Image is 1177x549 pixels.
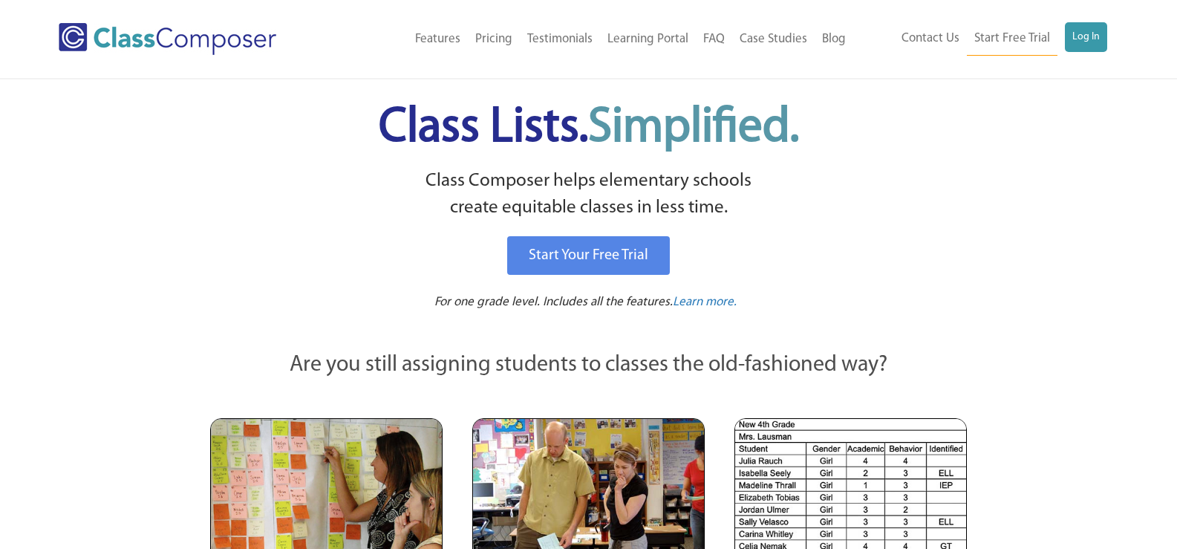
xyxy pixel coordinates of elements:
[1065,22,1107,52] a: Log In
[434,296,673,308] span: For one grade level. Includes all the features.
[967,22,1057,56] a: Start Free Trial
[732,23,815,56] a: Case Studies
[853,22,1107,56] nav: Header Menu
[210,349,968,382] p: Are you still assigning students to classes the old-fashioned way?
[673,293,737,312] a: Learn more.
[468,23,520,56] a: Pricing
[208,168,970,222] p: Class Composer helps elementary schools create equitable classes in less time.
[600,23,696,56] a: Learning Portal
[408,23,468,56] a: Features
[529,248,648,263] span: Start Your Free Trial
[588,104,799,152] span: Simplified.
[894,22,967,55] a: Contact Us
[673,296,737,308] span: Learn more.
[815,23,853,56] a: Blog
[696,23,732,56] a: FAQ
[520,23,600,56] a: Testimonials
[379,104,799,152] span: Class Lists.
[59,23,276,55] img: Class Composer
[335,23,853,56] nav: Header Menu
[507,236,670,275] a: Start Your Free Trial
